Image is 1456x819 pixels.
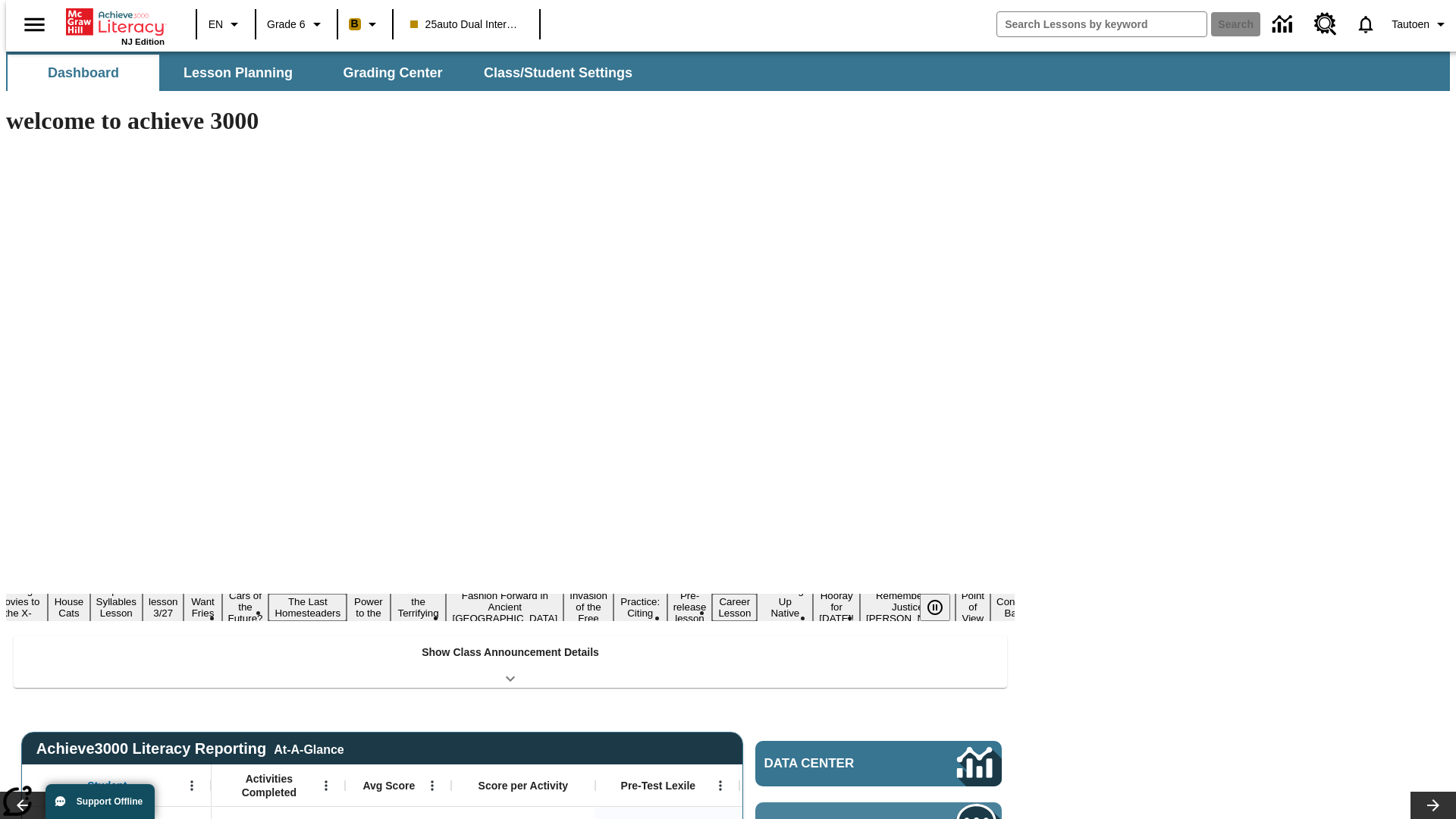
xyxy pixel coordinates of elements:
span: Activities Completed [219,772,319,799]
body: Maximum 600 characters Press Escape to exit toolbar Press Alt + F10 to reach toolbar [6,12,221,26]
button: Slide 15 Cooking Up Native Traditions [757,582,813,632]
a: Data Center [1263,4,1305,45]
a: Notifications [1346,5,1385,44]
button: Open Menu [709,774,732,797]
button: Slide 11 The Invasion of the Free CD [563,576,613,638]
button: Grade: Grade 6, Select a grade [261,11,332,38]
button: Class/Student Settings [472,55,645,91]
a: Data Center [755,741,1002,786]
span: Score per Activity [479,779,569,792]
div: SubNavbar [6,52,1450,91]
button: Slide 9 Attack of the Terrifying Tomatoes [391,582,447,632]
button: Slide 19 The Constitution's Balancing Act [990,582,1063,632]
div: SubNavbar [6,55,646,91]
a: Resource Center, Will open in new tab [1305,4,1346,45]
button: Pause [920,594,950,621]
button: Language: EN, Select a language [202,11,250,38]
button: Slide 12 Mixed Practice: Citing Evidence [613,582,667,632]
button: Open Menu [180,774,203,797]
button: Slide 16 Hooray for Constitution Day! [813,588,860,626]
button: Profile/Settings [1385,11,1456,38]
span: Grade 6 [267,17,306,33]
button: Slide 18 Point of View [955,588,990,626]
button: Slide 5 Do You Want Fries With That? [184,571,221,644]
span: Pre-Test Lexile [621,779,696,792]
button: Slide 4 Test lesson 3/27 en [143,582,184,632]
a: Home [66,7,165,37]
button: Slide 6 Cars of the Future? [222,588,269,626]
span: Support Offline [77,796,143,807]
button: Grading Center [317,55,469,91]
div: Home [66,5,165,46]
h1: welcome to achieve 3000 [6,107,1015,135]
span: NJ Edition [121,37,165,46]
button: Dashboard [8,55,159,91]
button: Lesson carousel, Next [1410,792,1456,819]
div: At-A-Glance [274,740,344,757]
input: search field [997,12,1207,36]
button: Slide 10 Fashion Forward in Ancient Rome [446,588,563,626]
button: Slide 14 Career Lesson [712,594,757,621]
button: Slide 2 Where Do House Cats Come From? [48,571,89,644]
button: Slide 17 Remembering Justice O'Connor [860,588,955,626]
div: Pause [920,594,965,621]
span: Tautoen [1392,17,1429,33]
span: Avg Score [362,779,415,792]
span: Achieve3000 Literacy Reporting [36,740,344,758]
p: Show Class Announcement Details [422,645,599,661]
button: Slide 7 The Last Homesteaders [268,594,347,621]
span: EN [209,17,223,33]
button: Boost Class color is peach. Change class color [343,11,388,38]
span: 25auto Dual International [410,17,522,33]
span: Student [87,779,127,792]
button: Slide 3 Open Syllables Lesson 3 [90,582,143,632]
button: Open Menu [315,774,337,797]
button: Support Offline [45,784,155,819]
span: B [351,14,359,33]
button: Slide 13 Pre-release lesson [667,588,713,626]
span: Data Center [764,756,906,771]
button: Open side menu [12,2,57,47]
button: Open Menu [421,774,444,797]
button: Lesson Planning [162,55,314,91]
div: Show Class Announcement Details [14,635,1007,688]
button: Slide 8 Solar Power to the People [347,582,391,632]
